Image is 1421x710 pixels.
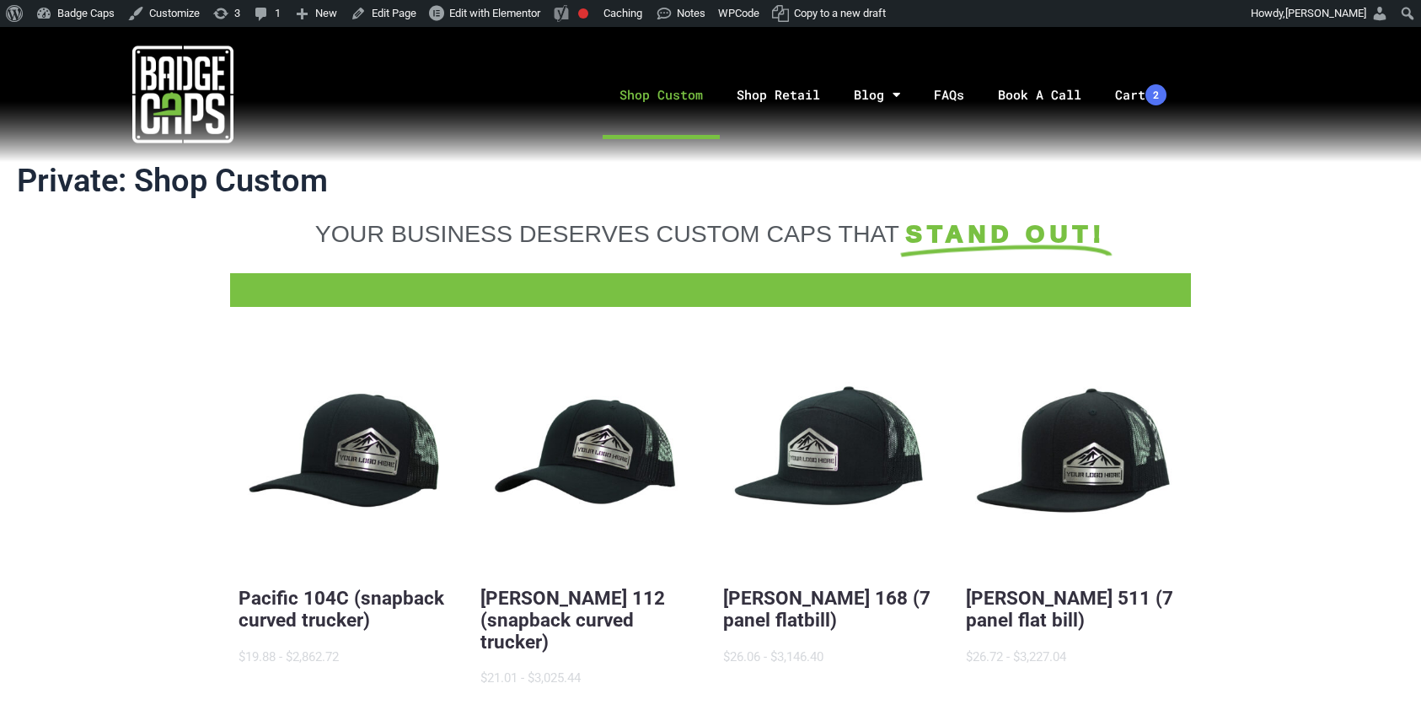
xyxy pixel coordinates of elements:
[723,349,940,566] button: BadgeCaps - Richardson 168
[365,51,1421,139] nav: Menu
[132,44,233,145] img: badgecaps white logo with green acccent
[603,51,720,139] a: Shop Custom
[723,649,823,664] span: $26.06 - $3,146.40
[720,51,837,139] a: Shop Retail
[966,587,1173,631] a: [PERSON_NAME] 511 (7 panel flat bill)
[578,8,588,19] div: Focus keyphrase not set
[449,7,540,19] span: Edit with Elementor
[315,220,899,247] span: YOUR BUSINESS DESERVES CUSTOM CAPS THAT
[239,587,444,631] a: Pacific 104C (snapback curved trucker)
[1098,51,1183,139] a: Cart2
[1285,7,1366,19] span: [PERSON_NAME]
[239,349,455,566] button: BadgeCaps - Pacific 104C
[966,649,1066,664] span: $26.72 - $3,227.04
[230,282,1191,290] a: FFD BadgeCaps Fire Department Custom unique apparel
[239,219,1182,248] a: YOUR BUSINESS DESERVES CUSTOM CAPS THAT STAND OUT!
[239,649,339,664] span: $19.88 - $2,862.72
[17,162,1404,201] h1: Private: Shop Custom
[480,670,581,686] span: $21.01 - $3,025.44
[837,51,917,139] a: Blog
[966,349,1182,566] button: BadgeCaps - Richardson 511
[981,51,1098,139] a: Book A Call
[723,587,930,631] a: [PERSON_NAME] 168 (7 panel flatbill)
[480,349,697,566] button: BadgeCaps - Richardson 112
[480,587,665,653] a: [PERSON_NAME] 112 (snapback curved trucker)
[917,51,981,139] a: FAQs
